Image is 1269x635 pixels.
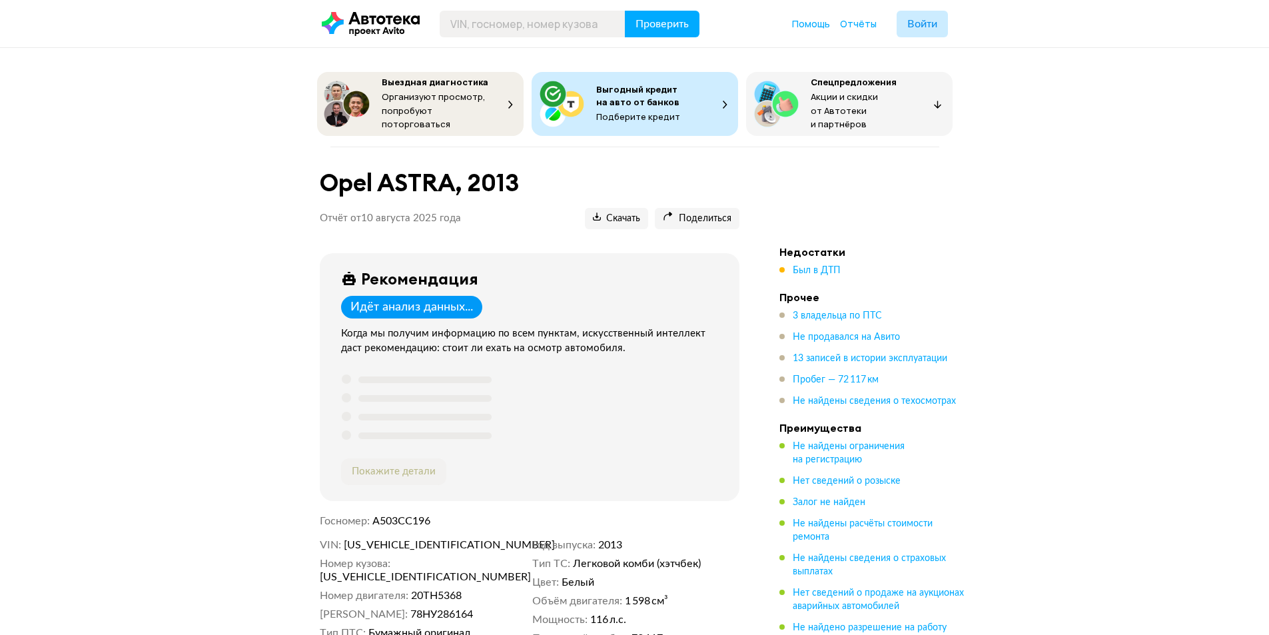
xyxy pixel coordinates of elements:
[573,557,701,570] span: Легковой комби (хэтчбек)
[655,208,739,229] button: Поделиться
[897,11,948,37] button: Войти
[793,396,956,406] span: Не найдены сведения о техосмотрах
[320,557,390,570] dt: Номер кузова
[344,538,497,552] span: [US_VEHICLE_IDENTIFICATION_NUMBER]
[811,76,897,88] span: Спецпредложения
[382,91,486,130] span: Организуют просмотр, попробуют поторговаться
[341,458,446,485] button: Покажите детали
[792,17,830,31] a: Помощь
[317,72,524,136] button: Выездная диагностикаОрганизуют просмотр, попробуют поторговаться
[663,213,731,225] span: Поделиться
[811,91,878,130] span: Акции и скидки от Автотеки и партнёров
[793,442,905,464] span: Не найдены ограничения на регистрацию
[350,300,473,315] div: Идёт анализ данных...
[341,326,723,356] div: Когда мы получим информацию по всем пунктам, искусственный интеллект даст рекомендацию: стоит ли ...
[625,594,668,608] span: 1 598 см³
[532,594,622,608] dt: Объём двигателя
[532,72,738,136] button: Выгодный кредит на авто от банковПодберите кредит
[320,538,341,552] dt: VIN
[793,266,841,275] span: Был в ДТП
[593,213,640,225] span: Скачать
[361,269,478,288] div: Рекомендация
[320,589,408,602] dt: Номер двигателя
[596,83,679,108] span: Выгодный кредит на авто от банков
[793,498,865,507] span: Залог не найден
[532,576,559,589] dt: Цвет
[793,519,933,542] span: Не найдены расчёты стоимости ремонта
[590,613,626,626] span: 116 л.с.
[793,311,882,320] span: 3 владельца по ПТС
[532,538,596,552] dt: Год выпуска
[585,208,648,229] button: Скачать
[320,212,461,225] p: Отчёт от 10 августа 2025 года
[596,111,680,123] span: Подберите кредит
[320,514,370,528] dt: Госномер
[532,613,588,626] dt: Мощность
[532,557,570,570] dt: Тип ТС
[779,421,966,434] h4: Преимущества
[598,538,622,552] span: 2013
[907,19,937,29] span: Войти
[792,17,830,30] span: Помощь
[625,11,699,37] button: Проверить
[779,245,966,259] h4: Недостатки
[840,17,877,30] span: Отчёты
[779,291,966,304] h4: Прочее
[793,375,879,384] span: Пробег — 72 117 км
[410,608,473,621] span: 78НУ286164
[793,554,946,576] span: Не найдены сведения о страховых выплатах
[372,516,430,526] span: А503СС196
[793,588,964,611] span: Нет сведений о продаже на аукционах аварийных автомобилей
[793,332,900,342] span: Не продавался на Авито
[411,589,462,602] span: 20ТН5368
[320,608,408,621] dt: [PERSON_NAME]
[746,72,953,136] button: СпецпредложенияАкции и скидки от Автотеки и партнёров
[440,11,626,37] input: VIN, госномер, номер кузова
[793,354,947,363] span: 13 записей в истории эксплуатации
[382,76,488,88] span: Выездная диагностика
[352,466,436,476] span: Покажите детали
[320,570,473,584] span: [US_VEHICLE_IDENTIFICATION_NUMBER]
[840,17,877,31] a: Отчёты
[562,576,594,589] span: Белый
[635,19,689,29] span: Проверить
[320,169,739,197] h1: Opel ASTRA, 2013
[793,476,901,486] span: Нет сведений о розыске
